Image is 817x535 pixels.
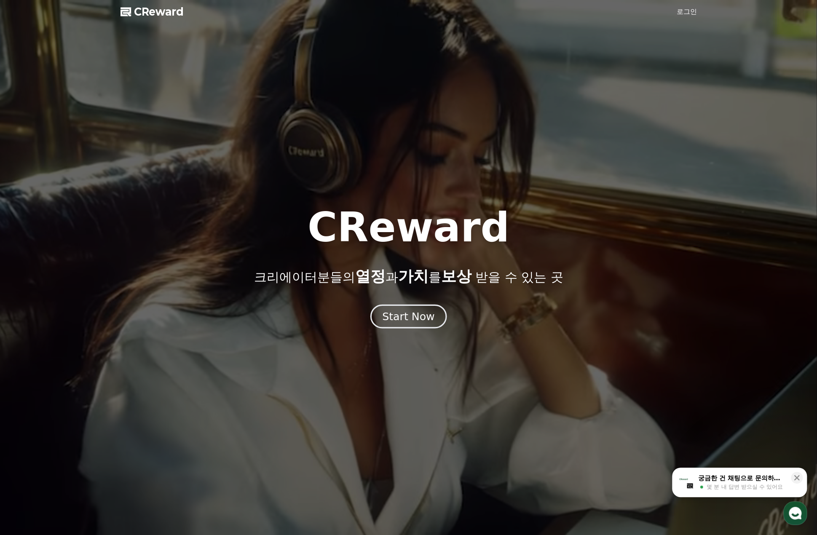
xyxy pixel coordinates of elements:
div: Start Now [382,309,434,324]
a: Start Now [372,313,445,321]
h1: CReward [308,207,509,248]
span: CReward [134,5,184,19]
a: 설정 [109,267,162,288]
p: 크리에이터분들의 과 를 받을 수 있는 곳 [254,268,563,285]
a: 홈 [3,267,56,288]
span: 보상 [441,267,471,285]
a: 로그인 [677,7,697,17]
span: 열정 [355,267,385,285]
span: 설정 [130,280,140,286]
span: 홈 [27,280,32,286]
span: 가치 [398,267,428,285]
a: 대화 [56,267,109,288]
button: Start Now [370,305,447,329]
a: CReward [121,5,184,19]
span: 대화 [77,280,87,287]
